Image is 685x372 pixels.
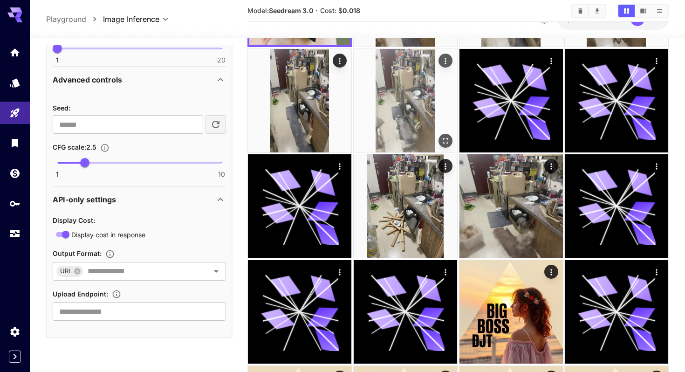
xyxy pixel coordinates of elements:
[635,5,651,17] button: Show media in video view
[572,5,589,17] button: Clear All
[9,198,21,209] div: API Keys
[650,159,664,173] div: Actions
[333,265,347,279] div: Actions
[544,265,558,279] div: Actions
[218,170,225,179] span: 10
[354,154,457,258] img: Z
[544,159,558,173] div: Actions
[53,143,96,151] span: CFG scale : 2.5
[56,266,83,277] div: URL
[590,15,623,23] span: credits left
[53,249,102,257] span: Output Format :
[571,4,606,18] div: Clear AllDownload All
[438,133,452,147] div: Open in fullscreen
[9,228,21,240] div: Usage
[342,7,360,14] b: 0.018
[9,167,21,179] div: Wallet
[53,194,116,205] p: API-only settings
[333,159,347,173] div: Actions
[333,54,347,68] div: Actions
[210,265,223,278] button: Open
[320,7,360,14] span: Cost: $
[650,54,664,68] div: Actions
[651,5,668,17] button: Show media in list view
[46,14,86,25] a: Playground
[544,54,558,68] div: Actions
[459,154,563,258] img: 9k=
[9,47,21,58] div: Home
[108,289,125,299] button: Specifies a URL for uploading the generated image as binary data via HTTP PUT, such as an S3 buck...
[71,230,145,240] span: Display cost in response
[567,15,590,23] span: $84.77
[56,55,59,65] span: 1
[459,260,563,364] img: 9k=
[9,326,21,338] div: Settings
[247,7,313,14] span: Model:
[217,55,226,65] span: 20
[102,249,118,259] button: Specifies how the image is returned based on your use case: base64Data for embedding in code, dat...
[617,4,669,18] div: Show media in grid viewShow media in video viewShow media in list view
[53,216,95,224] span: Display Cost :
[248,49,351,152] img: Z
[46,14,103,25] nav: breadcrumb
[53,91,226,178] div: Advanced controls
[9,77,21,89] div: Models
[9,107,21,119] div: Playground
[103,14,159,25] span: Image Inference
[9,137,21,149] div: Library
[438,159,452,173] div: Actions
[53,188,226,211] div: API-only settings
[438,54,452,68] div: Actions
[438,265,452,279] div: Actions
[618,5,635,17] button: Show media in grid view
[53,290,108,298] span: Upload Endpoint :
[589,5,605,17] button: Download All
[56,266,75,276] span: URL
[269,7,313,14] b: Seedream 3.0
[354,49,457,152] img: Z
[53,104,70,112] span: Seed :
[53,69,226,91] div: Advanced controls
[9,351,21,363] button: Expand sidebar
[96,143,113,152] button: Adjusts how closely the generated image aligns with the input prompt. A higher value enforces str...
[53,74,122,85] p: Advanced controls
[650,265,664,279] div: Actions
[315,5,318,16] p: ·
[56,170,59,179] span: 1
